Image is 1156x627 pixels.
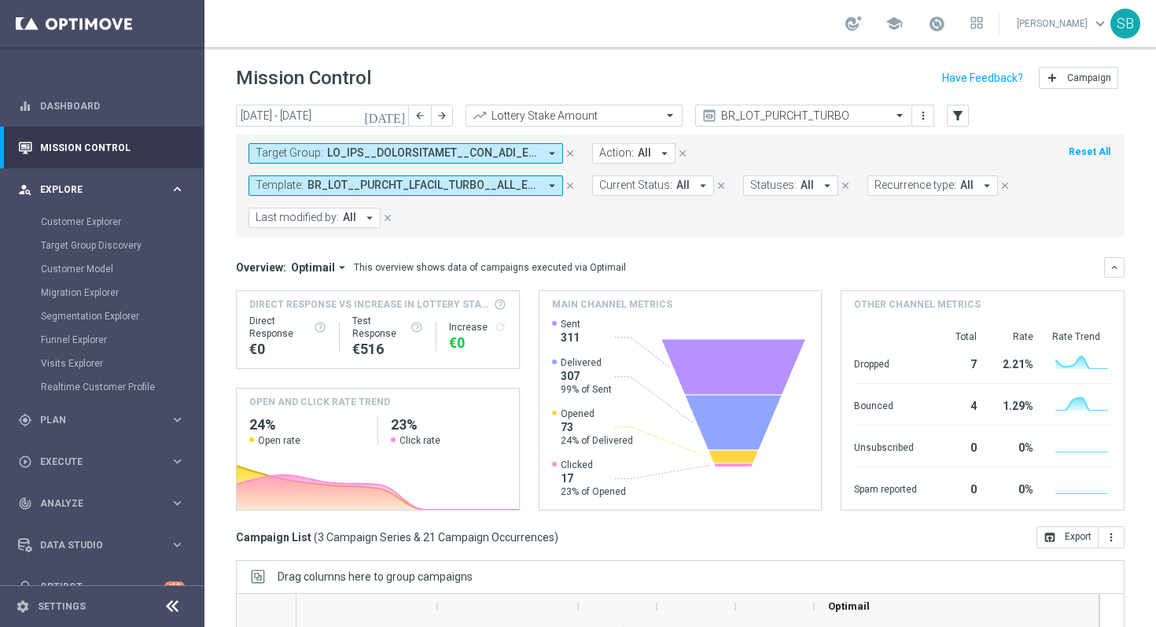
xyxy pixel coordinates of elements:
i: play_circle_outline [18,455,32,469]
button: add Campaign [1039,67,1118,89]
multiple-options-button: Export to CSV [1036,530,1125,543]
i: equalizer [18,99,32,113]
span: 17 [561,471,626,485]
div: Segmentation Explorer [41,304,203,328]
button: Data Studio keyboard_arrow_right [17,539,186,551]
i: track_changes [18,496,32,511]
div: Rate [996,330,1033,343]
div: Mission Control [18,127,185,168]
button: equalizer Dashboard [17,100,186,112]
span: Template: [256,179,304,192]
i: arrow_drop_down [820,179,834,193]
div: Plan [18,413,170,427]
i: close [677,148,688,159]
span: Optimail [828,600,870,612]
i: open_in_browser [1044,531,1056,544]
div: Analyze [18,496,170,511]
div: Explore [18,183,170,197]
div: Funnel Explorer [41,328,203,352]
div: Data Studio [18,538,170,552]
div: 0 [936,433,977,459]
button: close [381,209,395,227]
div: 7 [936,350,977,375]
div: Row Groups [278,570,473,583]
span: Current Status: [599,179,672,192]
button: lightbulb Optibot +10 [17,581,186,593]
button: Current Status: All arrow_drop_down [592,175,714,196]
ng-select: Lottery Stake Amount [466,105,683,127]
i: preview [701,108,717,124]
i: keyboard_arrow_right [170,182,185,197]
input: Have Feedback? [942,72,1023,83]
div: Spam reported [854,475,917,500]
button: close [838,177,852,194]
button: close [998,177,1012,194]
span: 3 Campaign Series & 21 Campaign Occurrences [318,530,554,544]
a: Customer Explorer [41,216,164,228]
h3: Overview: [236,260,286,275]
div: Migration Explorer [41,281,203,304]
h4: Other channel metrics [854,297,981,312]
i: close [840,180,851,191]
button: Recurrence type: All arrow_drop_down [867,175,998,196]
div: €516 [352,340,423,359]
span: Data Studio [40,540,170,550]
i: arrow_drop_down [545,146,559,160]
i: arrow_drop_down [363,211,377,225]
div: Optibot [18,566,185,607]
span: 73 [561,420,633,434]
i: close [1000,180,1011,191]
span: keyboard_arrow_down [1092,15,1109,32]
button: person_search Explore keyboard_arrow_right [17,183,186,196]
div: Increase [449,321,506,334]
div: 0% [996,475,1033,500]
a: Dashboard [40,85,185,127]
i: lightbulb [18,580,32,594]
span: Campaign [1067,72,1111,83]
div: €0 [449,334,506,352]
a: Visits Explorer [41,357,164,370]
span: 307 [561,369,612,383]
a: Settings [38,602,86,611]
button: play_circle_outline Execute keyboard_arrow_right [17,455,186,468]
button: gps_fixed Plan keyboard_arrow_right [17,414,186,426]
span: Delivered [561,356,612,369]
button: Optimail arrow_drop_down [286,260,354,275]
i: keyboard_arrow_right [170,496,185,511]
h1: Mission Control [236,67,371,90]
span: Optimail [291,260,335,275]
span: 24% of Delivered [561,434,633,447]
button: keyboard_arrow_down [1104,257,1125,278]
i: arrow_drop_down [545,179,559,193]
div: Total [936,330,977,343]
button: Last modified by: All arrow_drop_down [249,208,381,228]
span: All [343,211,356,224]
i: close [382,212,393,223]
div: Test Response [352,315,423,340]
span: All [801,179,814,192]
div: +10 [164,581,185,592]
button: refresh [494,321,506,334]
span: All [638,146,651,160]
button: close [563,145,577,162]
span: Last modified by: [256,211,339,224]
button: track_changes Analyze keyboard_arrow_right [17,497,186,510]
div: Realtime Customer Profile [41,375,203,399]
button: close [563,177,577,194]
a: Customer Model [41,263,164,275]
button: Target Group: LO_IPS__DOLORSITAMET__CON_ADI_ELI_SE, DO_EIU__TEMPORI_UTL__ETD_MAG_ALI_EN, AD_MIN__... [249,143,563,164]
ng-select: BR_LOT_PURCHT_TURBO [695,105,912,127]
span: Analyze [40,499,170,508]
div: Target Group Discovery [41,234,203,257]
i: add [1046,72,1058,84]
h2: 24% [249,415,365,434]
span: Explore [40,185,170,194]
i: filter_alt [951,109,965,123]
span: ) [554,530,558,544]
div: Dropped [854,350,917,375]
div: Mission Control [17,142,186,154]
button: Reset All [1067,143,1112,160]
